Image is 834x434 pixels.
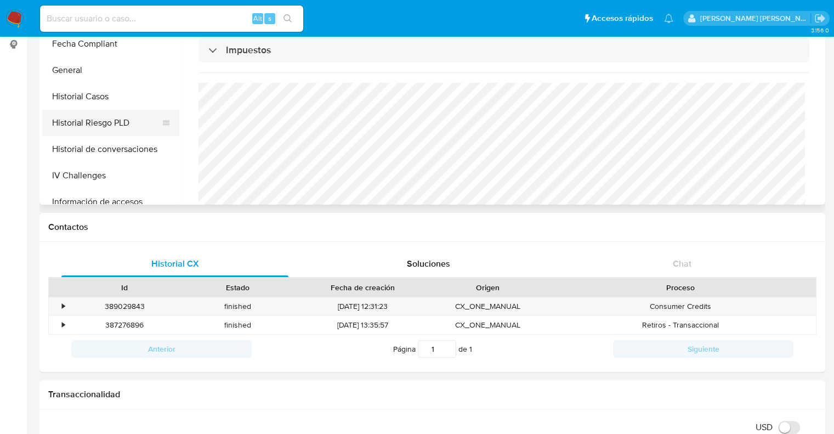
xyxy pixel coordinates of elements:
span: Chat [673,257,691,270]
div: Proceso [552,282,808,293]
div: Id [76,282,173,293]
div: • [62,301,65,312]
input: Buscar usuario o caso... [40,12,303,26]
button: Siguiente [613,340,793,358]
div: Origen [439,282,537,293]
h1: Transaccionalidad [48,389,816,400]
div: Retiros - Transaccional [544,316,816,334]
a: Notificaciones [664,14,673,23]
button: Historial de conversaciones [42,136,179,162]
h1: Contactos [48,222,816,233]
div: 387276896 [68,316,181,334]
button: IV Challenges [42,162,179,189]
button: Historial Riesgo PLD [42,110,171,136]
div: Fecha de creación [302,282,424,293]
button: Historial Casos [42,83,179,110]
button: search-icon [276,11,299,26]
div: • [62,320,65,330]
p: ext_noevirar@mercadolibre.com [700,13,811,24]
button: Fecha Compliant [42,31,179,57]
div: Estado [189,282,286,293]
span: Accesos rápidos [592,13,653,24]
div: 389029843 [68,297,181,315]
span: Alt [253,13,262,24]
div: CX_ONE_MANUAL [432,297,544,315]
div: Impuestos [198,37,809,63]
div: finished [181,316,294,334]
button: General [42,57,179,83]
div: [DATE] 12:31:23 [294,297,432,315]
h3: Impuestos [226,44,271,56]
div: Consumer Credits [544,297,816,315]
span: Soluciones [407,257,450,270]
a: Salir [814,13,826,24]
div: finished [181,297,294,315]
span: s [268,13,271,24]
span: Historial CX [151,257,199,270]
div: [DATE] 13:35:57 [294,316,432,334]
div: CX_ONE_MANUAL [432,316,544,334]
button: Anterior [71,340,252,358]
span: Página de [393,340,472,358]
span: 3.156.0 [810,26,829,35]
span: 1 [469,343,472,354]
button: Información de accesos [42,189,179,215]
